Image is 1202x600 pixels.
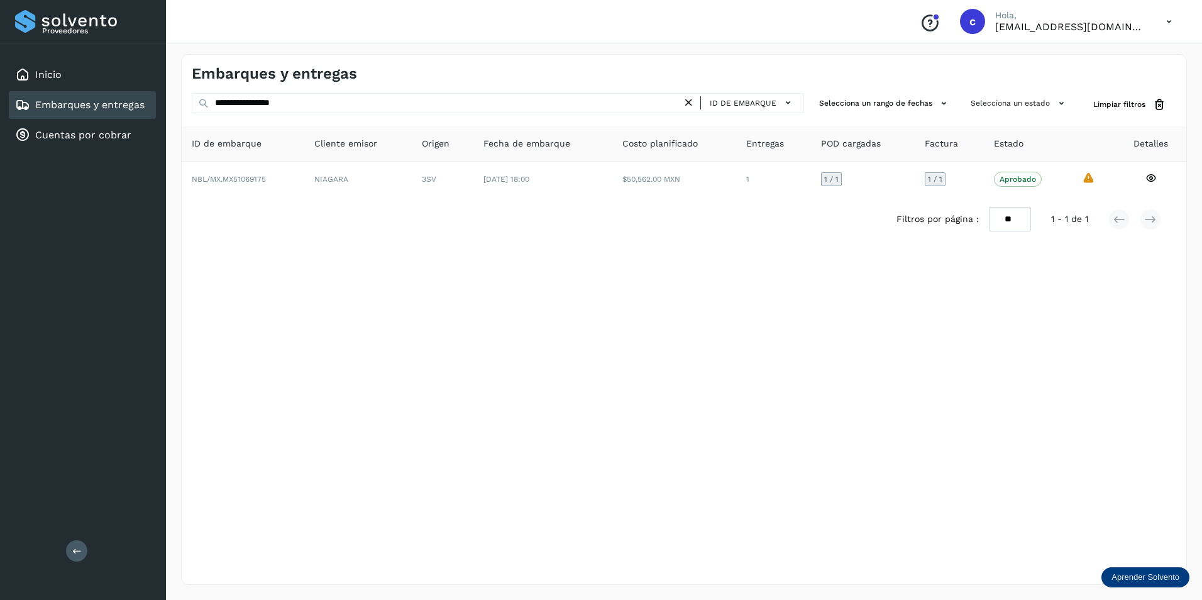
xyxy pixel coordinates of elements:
[995,21,1146,33] p: cuentasxcobrar@readysolutions.com.mx
[422,137,449,150] span: Origen
[896,213,979,226] span: Filtros por página :
[35,69,62,81] a: Inicio
[42,26,151,35] p: Proveedores
[622,137,698,150] span: Costo planificado
[706,94,798,112] button: ID de embarque
[192,65,357,83] h4: Embarques y entregas
[1101,567,1189,587] div: Aprender Solvento
[824,175,839,183] span: 1 / 1
[9,91,156,119] div: Embarques y entregas
[304,162,412,197] td: NIAGARA
[966,93,1073,114] button: Selecciona un estado
[710,97,776,109] span: ID de embarque
[994,137,1023,150] span: Estado
[925,137,958,150] span: Factura
[736,162,811,197] td: 1
[412,162,474,197] td: 3SV
[1093,99,1145,110] span: Limpiar filtros
[483,137,570,150] span: Fecha de embarque
[612,162,736,197] td: $50,562.00 MXN
[192,175,266,184] span: NBL/MX.MX51069175
[9,121,156,149] div: Cuentas por cobrar
[192,137,262,150] span: ID de embarque
[746,137,784,150] span: Entregas
[821,137,881,150] span: POD cargadas
[1000,175,1036,184] p: Aprobado
[1133,137,1168,150] span: Detalles
[995,10,1146,21] p: Hola,
[1111,572,1179,582] p: Aprender Solvento
[314,137,377,150] span: Cliente emisor
[814,93,956,114] button: Selecciona un rango de fechas
[483,175,529,184] span: [DATE] 18:00
[9,61,156,89] div: Inicio
[35,129,131,141] a: Cuentas por cobrar
[1083,93,1176,116] button: Limpiar filtros
[1051,213,1088,226] span: 1 - 1 de 1
[35,99,145,111] a: Embarques y entregas
[928,175,942,183] span: 1 / 1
